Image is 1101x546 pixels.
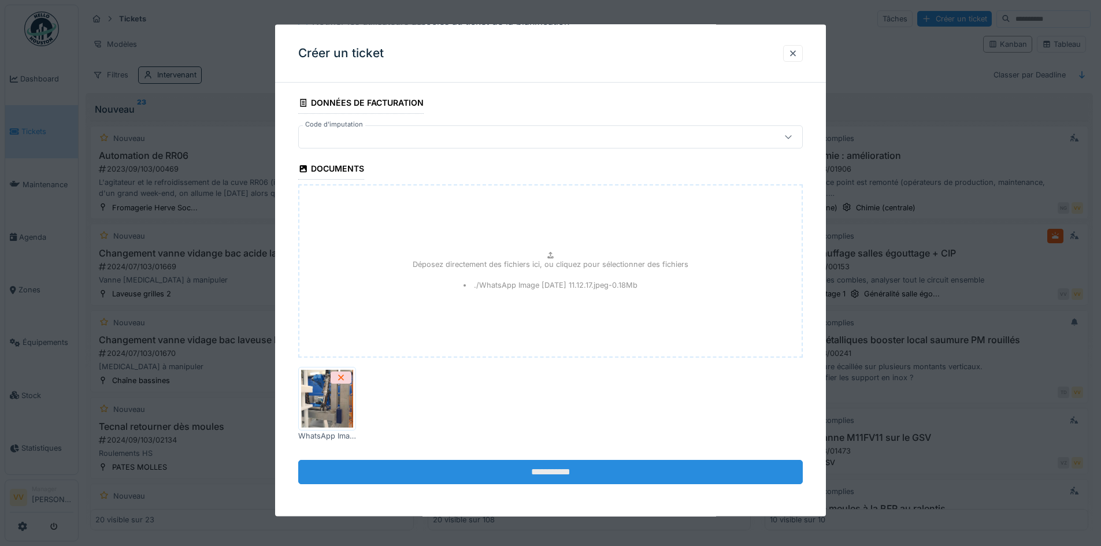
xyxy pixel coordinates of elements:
[298,430,356,441] div: WhatsApp Image [DATE] 11.12.17.jpeg
[303,120,365,129] label: Code d'imputation
[298,160,364,180] div: Documents
[298,46,384,61] h3: Créer un ticket
[301,370,353,428] img: rk3sgopq13gydvmsniqk9kjhtfxf
[464,279,637,290] li: ./WhatsApp Image [DATE] 11.12.17.jpeg - 0.18 Mb
[413,259,688,270] p: Déposez directement des fichiers ici, ou cliquez pour sélectionner des fichiers
[298,94,424,113] div: Données de facturation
